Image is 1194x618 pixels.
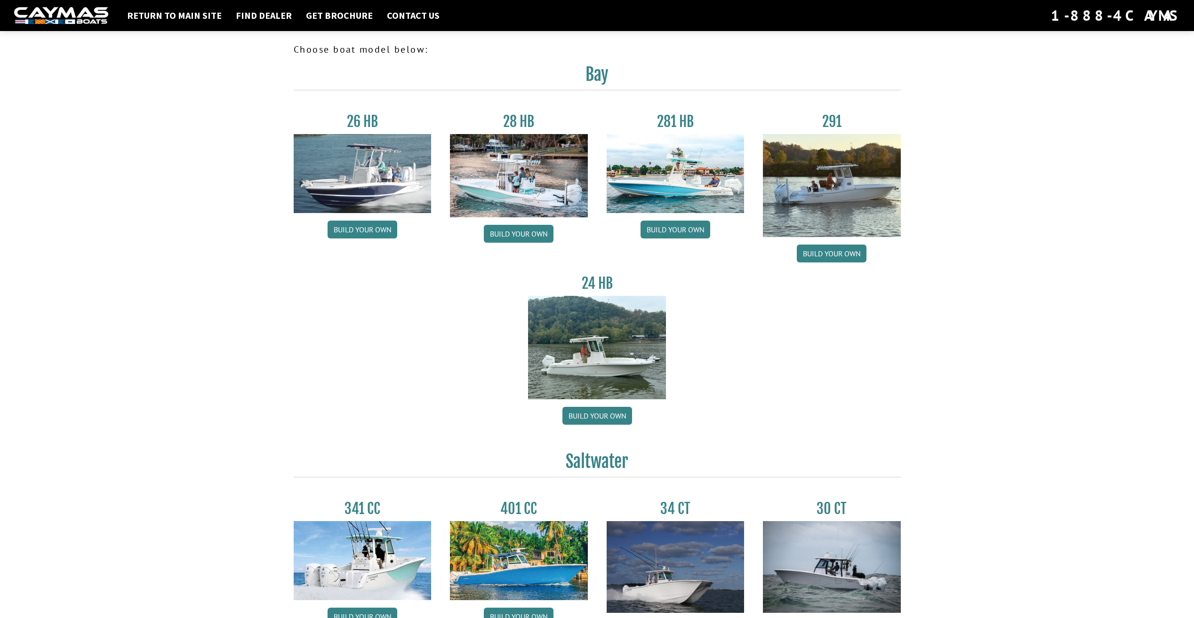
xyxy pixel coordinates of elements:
img: 291_Thumbnail.jpg [763,134,901,237]
h3: 30 CT [763,500,901,517]
h3: 291 [763,113,901,130]
div: 1-888-4CAYMAS [1051,5,1180,26]
img: 28-hb-twin.jpg [607,134,745,213]
a: Build your own [484,225,553,243]
h3: 24 HB [528,275,666,292]
p: Choose boat model below: [294,42,901,56]
img: Caymas_34_CT_pic_1.jpg [607,521,745,613]
h3: 28 HB [450,113,588,130]
img: 26_new_photo_resized.jpg [294,134,432,213]
h3: 34 CT [607,500,745,517]
img: 341CC-thumbjpg.jpg [294,521,432,600]
h3: 281 HB [607,113,745,130]
img: 30_CT_photo_shoot_for_caymas_connect.jpg [763,521,901,613]
h3: 26 HB [294,113,432,130]
a: Build your own [328,221,397,238]
img: 28_hb_thumbnail_for_caymas_connect.jpg [450,134,588,217]
img: 24_HB_thumbnail.jpg [528,296,666,399]
h3: 401 CC [450,500,588,517]
a: Contact Us [382,9,444,22]
a: Find Dealer [231,9,296,22]
h2: Saltwater [294,451,901,477]
h3: 341 CC [294,500,432,517]
img: white-logo-c9c8dbefe5ff5ceceb0f0178aa75bf4bb51f6bca0971e226c86eb53dfe498488.png [14,7,108,24]
a: Build your own [641,221,710,238]
a: Build your own [562,407,632,425]
h2: Bay [294,64,901,90]
img: 401CC_thumb.pg.jpg [450,521,588,600]
a: Build your own [797,245,866,262]
a: Get Brochure [301,9,377,22]
a: Return to main site [122,9,226,22]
